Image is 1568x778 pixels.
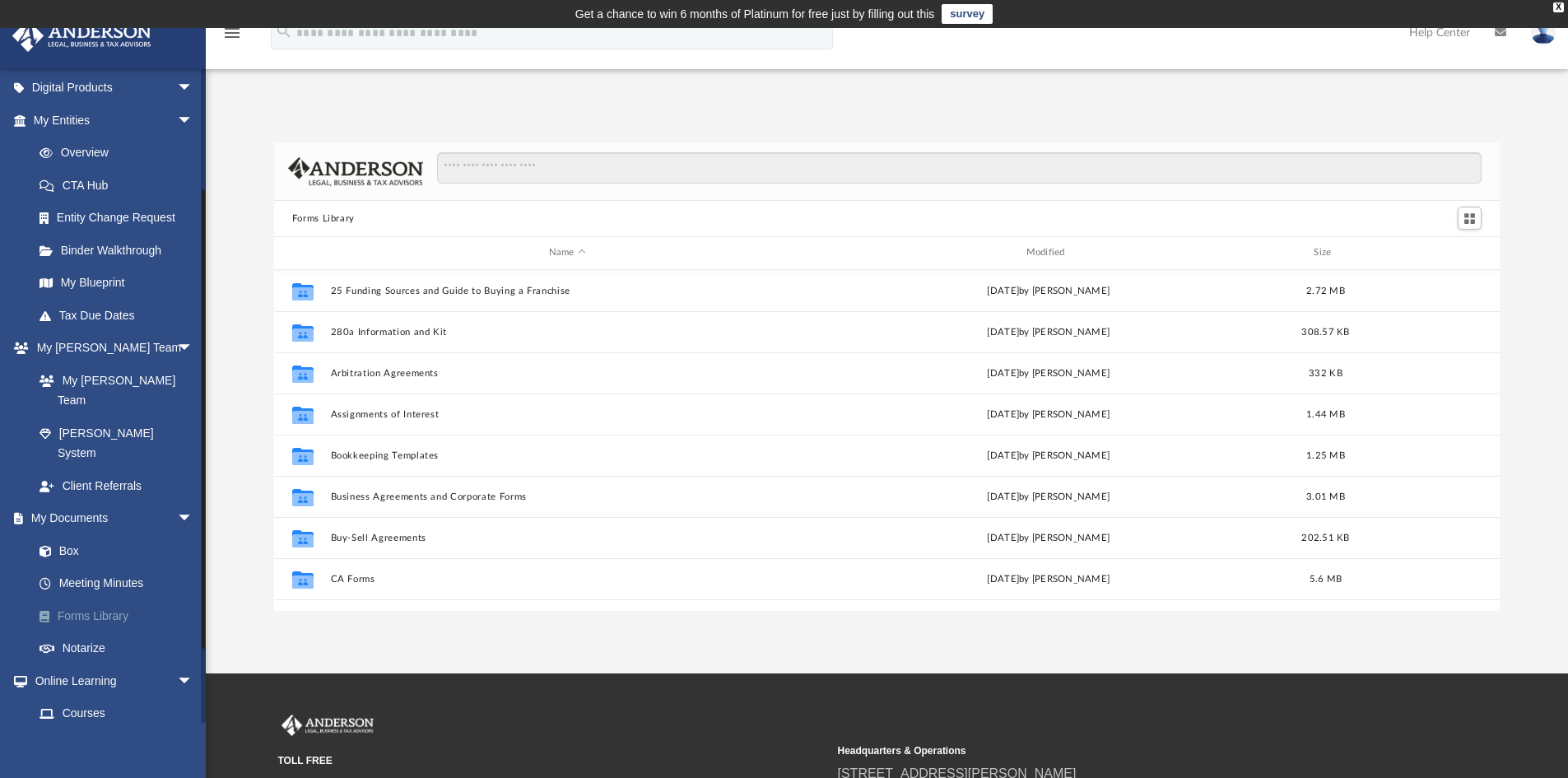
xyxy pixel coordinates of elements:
[177,104,210,137] span: arrow_drop_down
[23,417,210,469] a: [PERSON_NAME] System
[1309,574,1342,583] span: 5.6 MB
[330,533,804,543] button: Buy-Sell Agreements
[1306,409,1345,418] span: 1.44 MB
[812,366,1286,380] div: [DATE] by [PERSON_NAME]
[12,664,210,697] a: Online Learningarrow_drop_down
[23,697,210,730] a: Courses
[1553,2,1564,12] div: close
[330,368,804,379] button: Arbitration Agreements
[330,450,804,461] button: Bookkeeping Templates
[281,245,323,260] div: id
[7,20,156,52] img: Anderson Advisors Platinum Portal
[1366,245,1481,260] div: id
[812,283,1286,298] div: [DATE] by [PERSON_NAME]
[1531,21,1556,44] img: User Pic
[23,299,218,332] a: Tax Due Dates
[274,270,1501,611] div: grid
[292,212,355,226] button: Forms Library
[23,469,210,502] a: Client Referrals
[330,409,804,420] button: Assignments of Interest
[12,72,218,105] a: Digital Productsarrow_drop_down
[812,448,1286,463] div: [DATE] by [PERSON_NAME]
[437,152,1482,184] input: Search files and folders
[330,327,804,338] button: 280a Information and Kit
[1306,491,1345,501] span: 3.01 MB
[177,332,210,366] span: arrow_drop_down
[222,31,242,43] a: menu
[23,169,218,202] a: CTA Hub
[23,267,210,300] a: My Blueprint
[1306,286,1345,295] span: 2.72 MB
[275,22,293,40] i: search
[812,489,1286,504] div: [DATE] by [PERSON_NAME]
[575,4,935,24] div: Get a chance to win 6 months of Platinum for free just by filling out this
[23,567,218,600] a: Meeting Minutes
[1458,207,1482,230] button: Switch to Grid View
[1292,245,1358,260] div: Size
[23,202,218,235] a: Entity Change Request
[1309,368,1342,377] span: 332 KB
[278,715,377,736] img: Anderson Advisors Platinum Portal
[330,574,804,585] button: CA Forms
[812,530,1286,545] div: [DATE] by [PERSON_NAME]
[12,104,218,137] a: My Entitiesarrow_drop_down
[812,407,1286,422] div: [DATE] by [PERSON_NAME]
[812,324,1286,339] div: [DATE] by [PERSON_NAME]
[23,534,210,567] a: Box
[812,571,1286,586] div: [DATE] by [PERSON_NAME]
[177,72,210,105] span: arrow_drop_down
[330,491,804,502] button: Business Agreements and Corporate Forms
[177,664,210,698] span: arrow_drop_down
[177,502,210,536] span: arrow_drop_down
[23,632,218,665] a: Notarize
[1306,450,1345,459] span: 1.25 MB
[23,599,218,632] a: Forms Library
[23,364,202,417] a: My [PERSON_NAME] Team
[838,743,1386,758] small: Headquarters & Operations
[1301,533,1349,542] span: 202.51 KB
[1301,327,1349,336] span: 308.57 KB
[278,753,826,768] small: TOLL FREE
[811,245,1285,260] div: Modified
[222,23,242,43] i: menu
[12,332,210,365] a: My [PERSON_NAME] Teamarrow_drop_down
[23,137,218,170] a: Overview
[329,245,803,260] div: Name
[330,286,804,296] button: 25 Funding Sources and Guide to Buying a Franchise
[12,502,218,535] a: My Documentsarrow_drop_down
[942,4,993,24] a: survey
[23,234,218,267] a: Binder Walkthrough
